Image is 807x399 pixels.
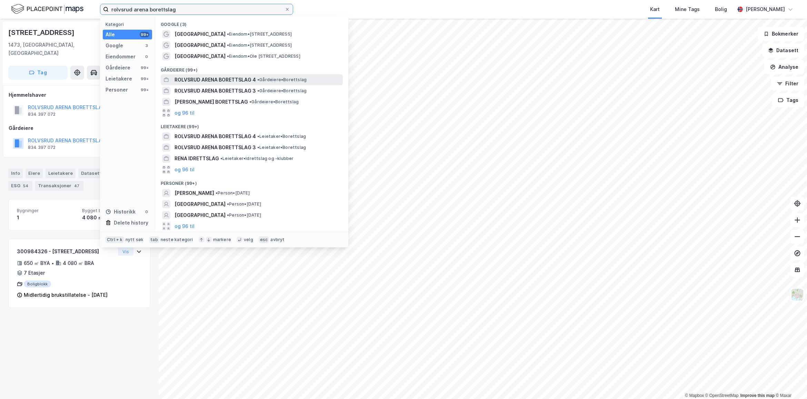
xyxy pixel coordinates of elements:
span: [GEOGRAPHIC_DATA] [175,30,226,38]
span: [GEOGRAPHIC_DATA] [175,41,226,49]
div: Gårdeiere [106,64,130,72]
span: Eiendom • [STREET_ADDRESS] [227,31,292,37]
span: • [257,88,259,93]
div: esc [259,236,269,243]
span: Eiendom • [STREET_ADDRESS] [227,42,292,48]
button: og 96 til [175,222,195,230]
div: 1473, [GEOGRAPHIC_DATA], [GEOGRAPHIC_DATA] [8,41,109,57]
div: avbryt [270,237,285,243]
div: 7 Etasjer [24,269,45,277]
span: Bygninger [17,208,77,213]
div: neste kategori [161,237,193,243]
button: Tags [772,93,804,107]
span: • [257,77,259,82]
span: • [227,212,229,218]
span: • [249,99,251,104]
div: ESG [8,181,32,191]
a: Mapbox [685,393,704,398]
div: velg [244,237,253,243]
div: 47 [73,182,81,189]
div: Leietakere [46,169,76,178]
img: logo.f888ab2527a4732fd821a326f86c7f29.svg [11,3,83,15]
div: Datasett [78,169,104,178]
button: Tag [8,66,68,79]
span: • [257,134,259,139]
div: Kart [650,5,660,13]
div: 54 [22,182,30,189]
div: Mine Tags [675,5,700,13]
span: Eiendom • Ole [STREET_ADDRESS] [227,54,300,59]
span: ROLVSRUD ARENA BORETTSLAG 4 [175,76,256,84]
span: • [227,31,229,37]
span: • [220,156,222,161]
span: Person • [DATE] [227,212,261,218]
div: 650 ㎡ BYA [24,259,50,267]
button: Filter [771,77,804,91]
span: [GEOGRAPHIC_DATA] [175,52,226,60]
div: 1 [17,213,77,222]
img: Z [791,288,804,301]
div: [STREET_ADDRESS] [8,27,76,38]
button: Vis [118,247,133,256]
div: Delete history [114,219,148,227]
div: 0 [144,209,149,215]
div: Google (3) [155,16,348,29]
span: • [227,54,229,59]
div: Personer (99+) [155,175,348,188]
button: Bokmerker [758,27,804,41]
div: Bolig [715,5,727,13]
span: [PERSON_NAME] BORETTSLAG [175,98,248,106]
div: Kontrollprogram for chat [773,366,807,399]
span: [GEOGRAPHIC_DATA] [175,200,226,208]
div: 3 [144,43,149,48]
span: Leietaker • Borettslag [257,145,306,150]
div: Personer [106,86,128,94]
div: 300984326 - [STREET_ADDRESS] [17,247,115,256]
div: 0 [144,54,149,59]
div: Kategori [106,22,152,27]
span: • [227,201,229,207]
div: Midlertidig brukstillatelse - [DATE] [24,291,108,299]
div: Transaksjoner [35,181,83,191]
div: Leietakere (99+) [155,118,348,131]
div: 99+ [140,32,149,37]
div: Google [106,41,123,50]
div: nytt søk [126,237,144,243]
span: Gårdeiere • Borettslag [249,99,299,105]
span: • [216,190,218,196]
div: Historikk [106,208,136,216]
div: 99+ [140,76,149,82]
span: Bygget bygningsområde [82,208,142,213]
button: og 96 til [175,165,195,174]
span: • [227,42,229,48]
span: [GEOGRAPHIC_DATA] [175,211,226,219]
span: Person • [DATE] [227,201,261,207]
span: RENA IDRETTSLAG [175,154,219,163]
span: • [257,145,259,150]
div: Hjemmelshaver [9,91,150,99]
div: • [51,260,54,266]
span: Leietaker • Idrettslag og -klubber [220,156,294,161]
div: 99+ [140,87,149,93]
div: Gårdeiere [9,124,150,132]
div: Info [8,169,23,178]
div: Eiendommer [106,53,136,61]
div: Eiere [26,169,43,178]
div: markere [213,237,231,243]
span: Gårdeiere • Borettslag [257,77,307,83]
div: tab [149,236,159,243]
div: 4 080 ㎡ [82,213,142,222]
span: Gårdeiere • Borettslag [257,88,307,94]
div: 4 080 ㎡ BRA [63,259,94,267]
span: Leietaker • Borettslag [257,134,306,139]
div: Alle [106,30,115,39]
span: Person • [DATE] [216,190,250,196]
a: OpenStreetMap [705,393,739,398]
div: 834 397 072 [28,145,56,150]
span: ROLVSRUD ARENA BORETTSLAG 4 [175,132,256,141]
div: Gårdeiere (99+) [155,62,348,74]
span: [PERSON_NAME] [175,189,214,197]
iframe: Chat Widget [773,366,807,399]
div: Leietakere [106,75,132,83]
span: ROLVSRUD ARENA BORETTSLAG 3 [175,87,256,95]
